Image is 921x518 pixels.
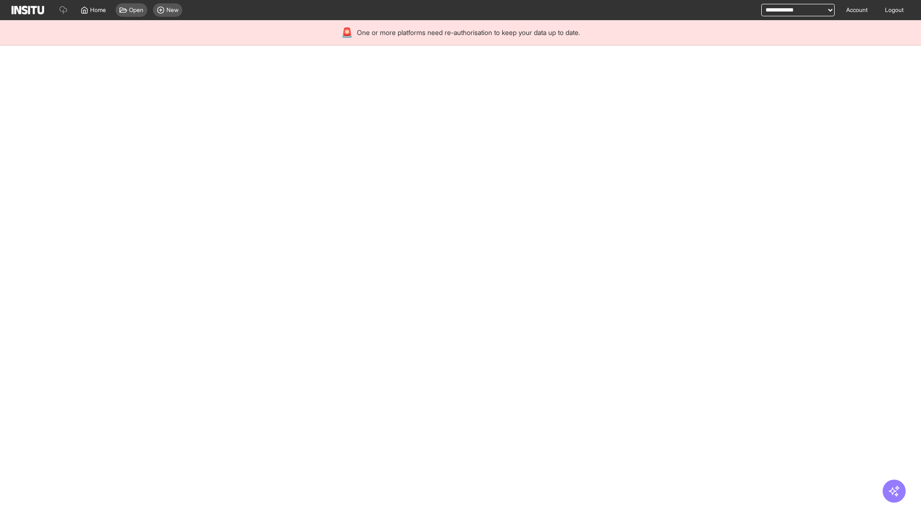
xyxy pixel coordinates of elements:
[90,6,106,14] span: Home
[129,6,143,14] span: Open
[357,28,580,37] span: One or more platforms need re-authorisation to keep your data up to date.
[166,6,178,14] span: New
[341,26,353,39] div: 🚨
[12,6,44,14] img: Logo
